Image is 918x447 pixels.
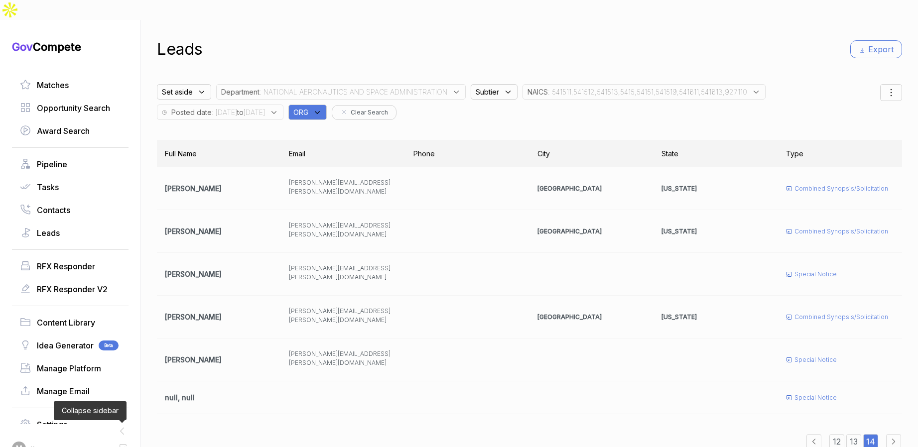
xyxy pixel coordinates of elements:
[20,79,121,91] a: Matches
[293,107,308,117] span: ORG
[405,140,529,167] th: Phone
[529,140,654,167] th: City
[171,107,212,117] span: Posted date
[548,87,747,97] span: : 541511,541512,541513,5415,54151,541519,541611,541613,927110
[165,183,273,194] h5: [PERSON_NAME]
[20,102,121,114] a: Opportunity Search
[37,385,90,397] span: Manage Email
[37,283,108,295] span: RFX Responder V2
[661,227,770,236] div: [US_STATE]
[37,419,67,431] span: Settings
[794,227,888,236] a: Combined Synopsis/Solicitation
[37,362,101,374] span: Manage Platform
[12,40,129,54] h1: Compete
[37,181,59,193] span: Tasks
[37,227,60,239] span: Leads
[221,87,260,97] span: Department
[37,102,110,114] span: Opportunity Search
[260,87,447,97] span: : NATIONAL AERONAUTICS AND SPACE ADMINISTRATION
[165,269,273,279] h5: [PERSON_NAME]
[37,125,90,137] span: Award Search
[20,260,121,272] a: RFX Responder
[654,140,778,167] th: State
[37,260,95,272] span: RFX Responder
[289,264,397,282] a: [PERSON_NAME][EMAIL_ADDRESS][PERSON_NAME][DOMAIN_NAME]
[281,140,405,167] th: Email
[20,283,121,295] a: RFX Responder V2
[20,339,121,351] a: Idea GeneratorBeta
[20,158,121,170] a: Pipeline
[165,312,273,322] h5: [PERSON_NAME]
[850,40,902,58] button: Export
[157,140,281,167] th: Full Name
[37,204,70,216] span: Contacts
[157,37,203,61] h1: Leads
[20,419,121,431] a: Settings
[476,87,499,97] span: Subtier
[165,392,273,403] h5: null, null
[332,105,396,120] button: Clear Search
[794,270,837,279] a: Special Notice
[99,340,119,350] span: Beta
[20,317,121,329] a: Content Library
[794,355,837,364] a: Special Notice
[661,313,770,322] div: [US_STATE]
[537,227,646,236] div: [GEOGRAPHIC_DATA]
[778,140,902,167] th: Type
[289,307,397,325] a: [PERSON_NAME][EMAIL_ADDRESS][PERSON_NAME][DOMAIN_NAME]
[20,385,121,397] a: Manage Email
[165,354,273,365] h5: [PERSON_NAME]
[351,108,388,117] span: Clear Search
[20,362,121,374] a: Manage Platform
[237,108,244,116] b: to
[289,349,397,367] a: [PERSON_NAME][EMAIL_ADDRESS][PERSON_NAME][DOMAIN_NAME]
[12,40,33,53] span: Gov
[289,221,397,239] a: [PERSON_NAME][EMAIL_ADDRESS][PERSON_NAME][DOMAIN_NAME]
[212,107,265,117] span: : [DATE] [DATE]
[162,87,193,97] span: Set aside
[537,184,646,193] div: [GEOGRAPHIC_DATA]
[20,181,121,193] a: Tasks
[20,125,121,137] a: Award Search
[20,204,121,216] a: Contacts
[37,339,94,351] span: Idea Generator
[661,184,770,193] div: [US_STATE]
[794,313,888,322] a: Combined Synopsis/Solicitation
[37,158,67,170] span: Pipeline
[165,226,273,236] h5: [PERSON_NAME]
[794,393,837,402] a: Special Notice
[794,184,888,193] a: Combined Synopsis/Solicitation
[289,178,397,196] a: [PERSON_NAME][EMAIL_ADDRESS][PERSON_NAME][DOMAIN_NAME]
[527,87,548,97] span: NAICS
[37,317,95,329] span: Content Library
[20,227,121,239] a: Leads
[537,313,646,322] div: [GEOGRAPHIC_DATA]
[37,79,69,91] span: Matches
